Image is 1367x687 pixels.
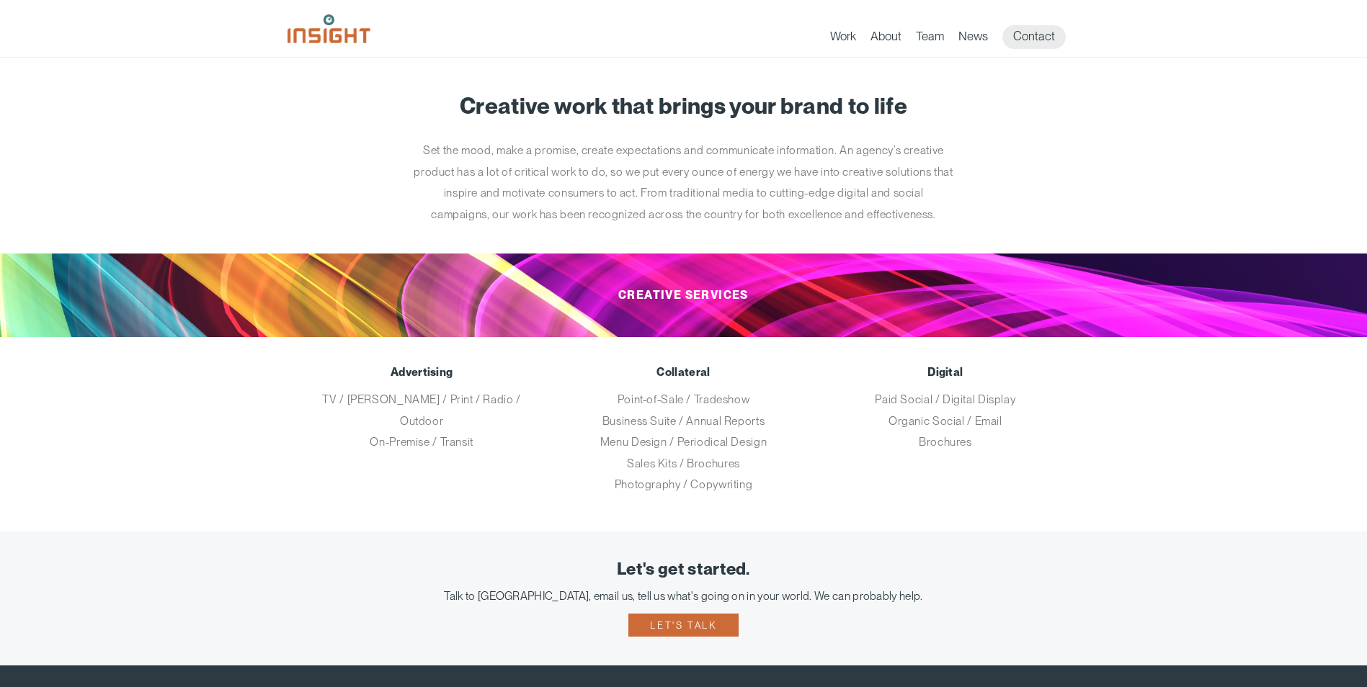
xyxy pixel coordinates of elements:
a: Let's talk [628,614,738,637]
h2: Creative Services [309,253,1059,337]
div: Talk to [GEOGRAPHIC_DATA], email us, tell us what's going on in your world. We can probably help. [22,589,1345,603]
a: Team [916,29,944,49]
div: Let's get started. [22,560,1345,579]
a: Work [830,29,856,49]
a: Contact [1002,25,1066,49]
p: Set the mood, make a promise, create expectations and communicate information. An agency’s creati... [414,140,954,225]
h3: Advertising [309,366,535,378]
img: Insight Marketing Design [288,14,370,43]
h3: Collateral [571,366,796,378]
p: TV / [PERSON_NAME] / Print / Radio / Outdoor On-Premise / Transit [309,389,535,453]
a: News [958,29,988,49]
p: Point-of-Sale / Tradeshow Business Suite / Annual Reports Menu Design / Periodical Design Sales K... [571,389,796,495]
nav: primary navigation menu [830,25,1080,49]
h1: Creative work that brings your brand to life [309,94,1059,118]
h3: Digital [832,366,1058,378]
a: About [870,29,901,49]
p: Paid Social / Digital Display Organic Social / Email Brochures [832,389,1058,453]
